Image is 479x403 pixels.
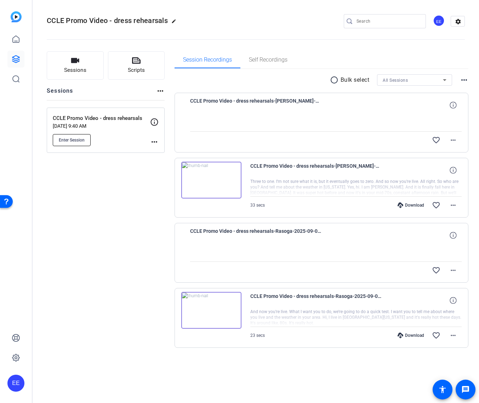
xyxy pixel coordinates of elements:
[461,385,470,394] mat-icon: message
[108,51,165,80] button: Scripts
[449,331,457,340] mat-icon: more_horiz
[341,76,370,84] p: Bulk select
[53,134,91,146] button: Enter Session
[250,333,265,338] span: 23 secs
[460,76,468,84] mat-icon: more_horiz
[181,292,241,329] img: thumb-nail
[438,385,447,394] mat-icon: accessibility
[47,51,104,80] button: Sessions
[250,292,381,309] span: CCLE Promo Video - dress rehearsals-Rasoga-2025-09-03-12-42-28-948-1
[357,17,420,25] input: Search
[432,201,440,209] mat-icon: favorite_border
[449,201,457,209] mat-icon: more_horiz
[59,137,85,143] span: Enter Session
[383,78,408,83] span: All Sessions
[156,87,165,95] mat-icon: more_horiz
[249,57,287,63] span: Self Recordings
[11,11,22,22] img: blue-gradient.svg
[47,87,73,100] h2: Sessions
[394,333,428,338] div: Download
[394,202,428,208] div: Download
[433,15,445,27] ngx-avatar: Elvis Evans
[64,66,86,74] span: Sessions
[183,57,232,63] span: Session Recordings
[250,203,265,208] span: 33 secs
[47,16,168,25] span: CCLE Promo Video - dress rehearsals
[432,331,440,340] mat-icon: favorite_border
[451,16,465,27] mat-icon: settings
[432,266,440,275] mat-icon: favorite_border
[449,136,457,144] mat-icon: more_horiz
[433,15,445,27] div: EE
[250,162,381,179] span: CCLE Promo Video - dress rehearsals-[PERSON_NAME]-2025-09-04-10-21-32-861-1
[432,136,440,144] mat-icon: favorite_border
[190,227,321,244] span: CCLE Promo Video - dress rehearsals-Rasoga-2025-09-03-12-47-11-974-1
[190,97,321,114] span: CCLE Promo Video - dress rehearsals-[PERSON_NAME]-2025-09-04-10-27-46-420-1
[449,266,457,275] mat-icon: more_horiz
[171,19,180,27] mat-icon: edit
[150,138,159,146] mat-icon: more_horiz
[181,162,241,198] img: thumb-nail
[330,76,341,84] mat-icon: radio_button_unchecked
[53,114,150,122] p: CCLE Promo Video - dress rehearsals
[128,66,145,74] span: Scripts
[7,375,24,392] div: EE
[53,123,150,129] p: [DATE] 9:40 AM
